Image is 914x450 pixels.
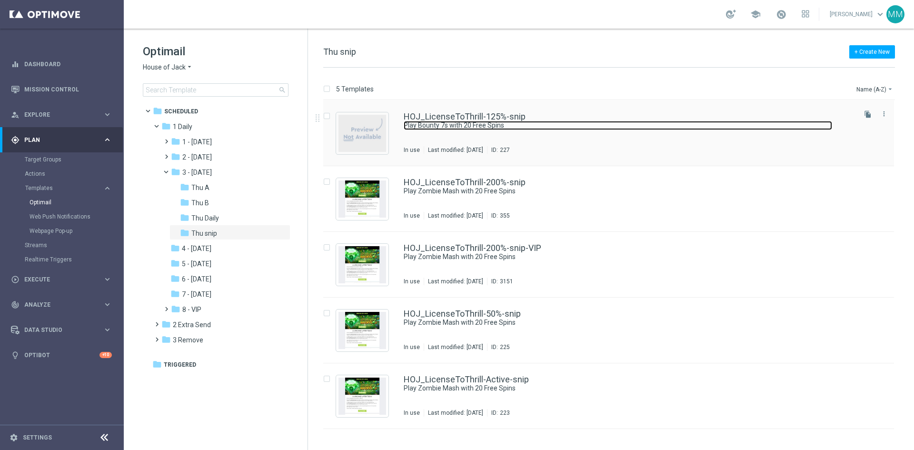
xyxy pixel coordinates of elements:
div: Explore [11,110,103,119]
i: folder [161,320,171,329]
div: Press SPACE to select this row. [314,298,912,363]
span: Thu Daily [191,214,219,222]
div: ID: [487,343,510,351]
a: Webpage Pop-up [30,227,99,235]
i: settings [10,433,18,442]
i: folder [161,121,171,131]
span: Scheduled [164,107,198,116]
button: Name (A-Z)arrow_drop_down [855,83,895,95]
a: HOJ_LicenseToThrill-200%-snip-VIP [404,244,541,252]
a: HOJ_LicenseToThrill-125%-snip [404,112,526,121]
div: Templates [25,185,103,191]
span: 6 - Sunday [182,275,211,283]
i: folder [171,304,180,314]
div: Streams [25,238,123,252]
a: Play Bounty 7s with 20 Free Spins [404,121,832,130]
span: 8 - VIP [182,305,201,314]
button: lightbulb Optibot +10 [10,351,112,359]
span: 1 Daily [173,122,192,131]
a: Settings [23,435,52,440]
i: folder [171,137,180,146]
i: equalizer [11,60,20,69]
span: 2 Extra Send [173,320,211,329]
span: Explore [24,112,103,118]
span: 4 - Friday [182,244,211,253]
i: folder [170,243,180,253]
button: House of Jack arrow_drop_down [143,63,193,72]
i: file_copy [864,110,872,118]
button: track_changes Analyze keyboard_arrow_right [10,301,112,309]
div: In use [404,212,420,220]
i: keyboard_arrow_right [103,110,112,119]
div: Play Zombie Mash with 20 Free Spins [404,384,854,393]
button: + Create New [849,45,895,59]
input: Search Template [143,83,288,97]
a: HOJ_LicenseToThrill-200%-snip [404,178,526,187]
a: Mission Control [24,77,112,102]
a: Play Zombie Mash with 20 Free Spins [404,252,832,261]
a: Optibot [24,342,99,368]
div: Press SPACE to select this row. [314,363,912,429]
div: Templates [25,181,123,238]
span: Data Studio [24,327,103,333]
span: House of Jack [143,63,186,72]
i: person_search [11,110,20,119]
button: gps_fixed Plan keyboard_arrow_right [10,136,112,144]
i: gps_fixed [11,136,20,144]
img: 355.jpeg [338,180,386,218]
i: keyboard_arrow_right [103,325,112,334]
i: more_vert [880,110,888,118]
a: HOJ_LicenseToThrill-Active-snip [404,375,529,384]
div: 355 [500,212,510,220]
span: Thu A [191,183,209,192]
i: keyboard_arrow_right [103,184,112,193]
div: Optibot [11,342,112,368]
i: folder [180,228,189,238]
div: ID: [487,278,513,285]
i: folder [170,289,180,299]
div: Templates keyboard_arrow_right [25,184,112,192]
div: ID: [487,212,510,220]
span: 3 - Thursday [182,168,212,177]
div: +10 [99,352,112,358]
div: person_search Explore keyboard_arrow_right [10,111,112,119]
div: Optimail [30,195,123,210]
button: Data Studio keyboard_arrow_right [10,326,112,334]
span: Triggered [164,360,196,369]
a: Dashboard [24,51,112,77]
div: Execute [11,275,103,284]
div: Play Bounty 7s with 20 Free Spins [404,121,854,130]
div: Webpage Pop-up [30,224,123,238]
div: In use [404,409,420,417]
div: Play Zombie Mash with 20 Free Spins [404,252,854,261]
div: play_circle_outline Execute keyboard_arrow_right [10,276,112,283]
div: In use [404,278,420,285]
div: Dashboard [11,51,112,77]
i: folder [170,274,180,283]
h1: Optimail [143,44,288,59]
div: Play Zombie Mash with 20 Free Spins [404,318,854,327]
a: Play Zombie Mash with 20 Free Spins [404,187,832,196]
a: Web Push Notifications [30,213,99,220]
i: arrow_drop_down [886,85,894,93]
div: In use [404,343,420,351]
div: Mission Control [11,77,112,102]
a: Optimail [30,199,99,206]
img: 3151.jpeg [338,246,386,283]
i: arrow_drop_down [186,63,193,72]
span: search [278,86,286,94]
img: 225.jpeg [338,312,386,349]
i: keyboard_arrow_right [103,135,112,144]
i: folder [153,106,162,116]
div: Web Push Notifications [30,210,123,224]
a: Realtime Triggers [25,256,99,263]
span: Templates [25,185,93,191]
span: Analyze [24,302,103,308]
div: Plan [11,136,103,144]
a: [PERSON_NAME]keyboard_arrow_down [829,7,886,21]
span: 1 - Tuesday [182,138,212,146]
